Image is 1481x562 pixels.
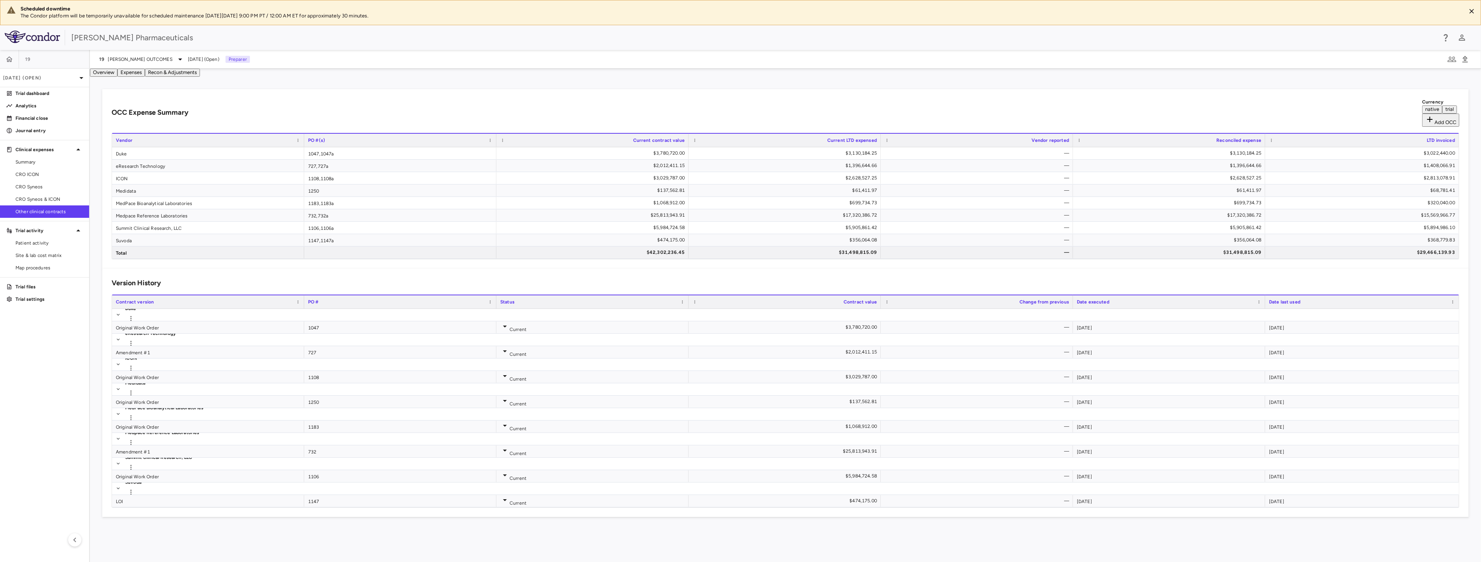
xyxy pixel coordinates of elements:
div: — [888,420,1069,433]
span: Vendor reported [1032,138,1069,143]
div: Duke [112,147,304,159]
div: [DATE] [1265,371,1459,383]
div: 727 [304,346,496,358]
div: 732 [304,445,496,457]
div: $1,408,066.91 [1272,159,1455,172]
div: $699,734.73 [696,197,877,209]
span: Status [500,299,515,305]
button: Expenses [117,69,145,77]
div: $3,780,720.00 [503,147,685,159]
p: Summit Clinical Research, LLC [125,454,192,461]
div: — [888,209,1069,221]
div: $61,411.97 [696,184,877,197]
div: 1250 [304,184,496,197]
div: $3,022,440.00 [1272,147,1455,159]
span: Current LTD expensed [827,138,877,143]
div: [DATE] [1265,321,1459,333]
div: Original Work Order [112,470,304,482]
span: Current [510,451,527,456]
div: — [888,445,1069,457]
div: $61,411.97 [1080,184,1261,197]
span: Current contract value [633,138,685,143]
div: — [888,159,1069,172]
div: $320,040.00 [1272,197,1455,209]
span: Current [510,476,527,481]
div: Amendment #1 [112,445,304,457]
button: Recon & Adjustments [145,69,200,77]
span: PO #(s) [308,138,325,143]
span: Vendor [116,138,133,143]
div: $2,628,527.25 [1080,172,1261,184]
p: Financial close [15,115,83,122]
div: Original Work Order [112,396,304,408]
span: Current [510,426,527,431]
p: Duke [125,305,137,312]
span: [PERSON_NAME] OUTCOMES [108,56,172,63]
div: — [888,234,1069,246]
div: $15,569,966.77 [1272,209,1455,221]
div: — [888,495,1069,507]
div: $68,781.41 [1272,184,1455,197]
div: $368,779.83 [1272,234,1455,246]
div: — [888,197,1069,209]
div: $3,780,720.00 [696,321,877,333]
p: Clinical expenses [15,146,74,153]
span: CRO Syneos [15,183,83,190]
div: — [888,246,1069,259]
div: $3,130,184.25 [696,147,877,159]
div: $31,498,815.09 [696,246,877,259]
div: 732,732a [304,209,496,221]
div: [DATE] [1265,421,1459,433]
div: Amendment #1 [112,346,304,358]
div: eResearch Technology [112,160,304,172]
div: $2,813,078.91 [1272,172,1455,184]
div: $2,012,411.15 [696,346,877,358]
p: MedPace Bioanalytical Laboratories [125,404,203,411]
div: MedPace Bioanalytical Laboratories [112,197,304,209]
span: LTD invoiced [1427,138,1455,143]
div: $17,320,386.72 [696,209,877,221]
div: Medpace Reference Laboratories [112,209,304,221]
div: [DATE] [1073,321,1265,333]
div: — [888,346,1069,358]
button: Close [1466,5,1478,17]
div: $2,628,527.25 [696,172,877,184]
div: $5,894,986.10 [1272,221,1455,234]
div: $5,984,724.58 [696,470,877,482]
div: [DATE] [1073,470,1265,482]
p: Trial activity [15,227,74,234]
div: $2,012,411.15 [503,159,685,172]
span: Change from previous [1019,299,1069,305]
div: Original Work Order [112,421,304,433]
div: — [888,321,1069,333]
p: Preparer [226,56,250,63]
span: CRO ICON [15,171,83,178]
span: Site & lab cost matrix [15,252,83,259]
p: Suvoda [125,479,141,486]
div: $137,562.81 [503,184,685,197]
div: 1047,1047a [304,147,496,159]
div: $5,984,724.58 [503,221,685,234]
div: $1,068,912.00 [696,420,877,433]
div: $31,498,815.09 [1080,246,1261,259]
div: 1147,1147a [304,234,496,246]
div: $5,905,861.42 [696,221,877,234]
div: — [888,395,1069,408]
button: Add OCC [1422,114,1459,127]
p: Journal entry [15,127,83,134]
div: $5,905,861.42 [1080,221,1261,234]
p: Medpace Reference Laboratories [125,429,200,436]
p: ICON [125,355,137,362]
div: — [888,470,1069,482]
span: 19 [99,56,105,62]
div: 1047 [304,321,496,333]
div: Original Work Order [112,321,304,333]
div: Original Work Order [112,371,304,383]
div: — [888,147,1069,159]
div: 1147 [304,495,496,507]
button: native [1422,105,1442,114]
span: Current [510,500,527,506]
div: — [888,371,1069,383]
div: $1,396,644.66 [1080,159,1261,172]
div: $42,302,236.45 [503,246,685,259]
